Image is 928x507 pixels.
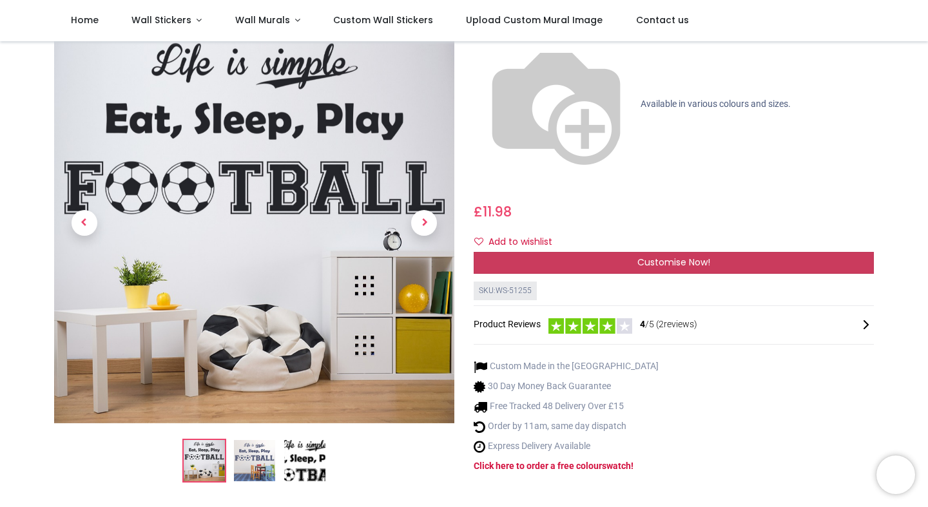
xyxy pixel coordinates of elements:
span: Next [411,211,437,236]
span: £ [474,202,512,221]
button: Add to wishlistAdd to wishlist [474,231,563,253]
i: Add to wishlist [474,237,483,246]
div: Product Reviews [474,316,874,334]
span: Wall Stickers [131,14,191,26]
li: 30 Day Money Back Guarantee [474,380,659,394]
img: Eat Sleep Play Football Quote Wall Sticker [184,440,225,481]
span: 11.98 [483,202,512,221]
iframe: Brevo live chat [876,455,915,494]
li: Order by 11am, same day dispatch [474,420,659,434]
a: Previous [54,83,114,363]
a: ! [631,461,633,471]
span: Upload Custom Mural Image [466,14,603,26]
span: Previous [72,211,97,236]
img: WS-51255-02 [234,440,275,481]
img: WS-51255-03 [284,440,325,481]
a: swatch [602,461,631,471]
span: Contact us [636,14,689,26]
a: Click here to order a free colour [474,461,602,471]
span: Customise Now! [637,256,710,269]
span: /5 ( 2 reviews) [640,318,697,331]
li: Free Tracked 48 Delivery Over £15 [474,400,659,414]
a: Next [394,83,454,363]
span: Available in various colours and sizes. [641,99,791,109]
li: Custom Made in the [GEOGRAPHIC_DATA] [474,360,659,374]
img: color-wheel.png [474,22,639,187]
span: Custom Wall Stickers [333,14,433,26]
div: SKU: WS-51255 [474,282,537,300]
span: Wall Murals [235,14,290,26]
span: 4 [640,319,645,329]
li: Express Delivery Available [474,440,659,454]
span: Home [71,14,99,26]
img: Eat Sleep Play Football Quote Wall Sticker [54,23,454,423]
